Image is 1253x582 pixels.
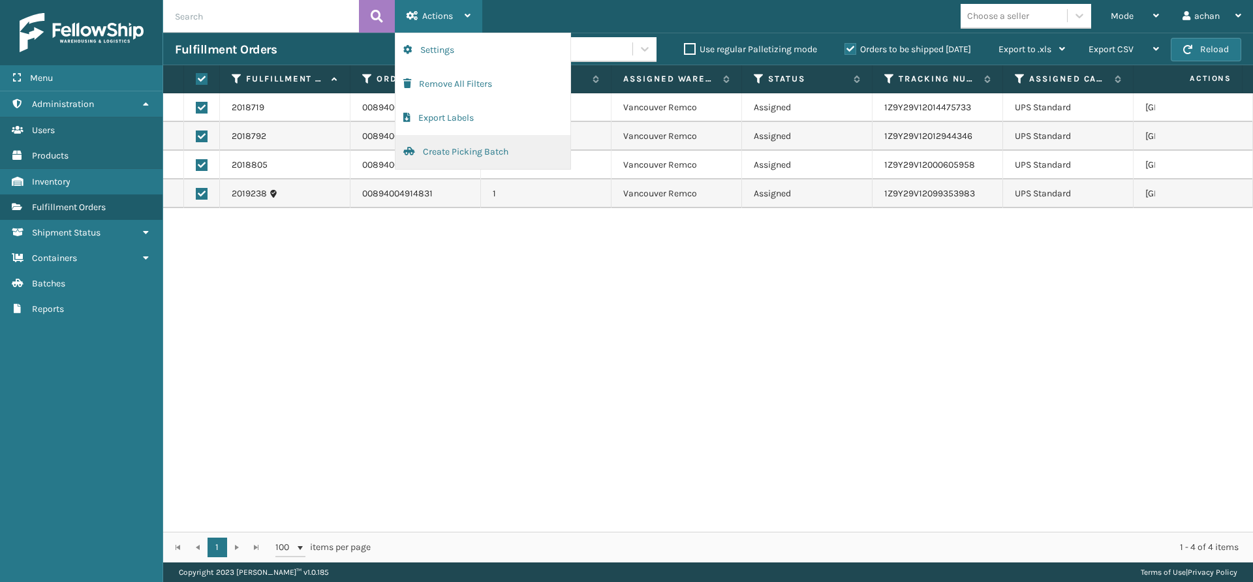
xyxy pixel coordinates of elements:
span: Shipment Status [32,227,101,238]
td: UPS Standard [1003,179,1134,208]
label: Use regular Palletizing mode [684,44,817,55]
button: Export Labels [395,101,570,135]
td: 1 [481,179,611,208]
span: Actions [1149,68,1239,89]
td: Vancouver Remco [611,179,742,208]
span: Menu [30,72,53,84]
a: Terms of Use [1141,568,1186,577]
label: Tracking Number [899,73,978,85]
span: Products [32,150,69,161]
a: 1 [208,538,227,557]
div: Choose a seller [967,9,1029,23]
a: 2019238 [232,187,267,200]
button: Remove All Filters [395,67,570,101]
span: Inventory [32,176,70,187]
td: 00894004912000 [350,93,481,122]
span: Users [32,125,55,136]
a: 1Z9Y29V12000605958 [884,159,975,170]
p: Copyright 2023 [PERSON_NAME]™ v 1.0.185 [179,562,329,582]
h3: Fulfillment Orders [175,42,277,57]
span: Mode [1111,10,1134,22]
label: Order Number [377,73,456,85]
span: Reports [32,303,64,314]
label: Fulfillment Order Id [246,73,325,85]
button: Settings [395,33,570,67]
span: Export to .xls [998,44,1051,55]
span: Fulfillment Orders [32,202,106,213]
a: 1Z9Y29V12099353983 [884,188,975,199]
a: 2018719 [232,101,264,114]
a: 1Z9Y29V12014475733 [884,102,971,113]
img: logo [20,13,144,52]
td: UPS Standard [1003,151,1134,179]
div: 1 - 4 of 4 items [389,541,1239,554]
a: 1Z9Y29V12012944346 [884,130,972,142]
td: 00894004914831 [350,179,481,208]
label: Orders to be shipped [DATE] [844,44,971,55]
td: UPS Standard [1003,93,1134,122]
button: Create Picking Batch [395,135,570,169]
button: Reload [1171,38,1241,61]
span: Administration [32,99,94,110]
a: 2018805 [232,159,268,172]
td: Assigned [742,122,873,151]
label: Status [768,73,847,85]
td: 00894004912466 [350,151,481,179]
label: Assigned Warehouse [623,73,717,85]
span: items per page [275,538,371,557]
span: Export CSV [1089,44,1134,55]
td: Assigned [742,151,873,179]
span: 100 [275,541,295,554]
td: Vancouver Remco [611,93,742,122]
td: 00894004912346 [350,122,481,151]
td: Vancouver Remco [611,122,742,151]
span: Containers [32,253,77,264]
span: Actions [422,10,453,22]
a: Privacy Policy [1188,568,1237,577]
td: Assigned [742,179,873,208]
td: UPS Standard [1003,122,1134,151]
div: | [1141,562,1237,582]
td: Assigned [742,93,873,122]
label: Assigned Carrier Service [1029,73,1108,85]
a: 2018792 [232,130,266,143]
span: Batches [32,278,65,289]
td: Vancouver Remco [611,151,742,179]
